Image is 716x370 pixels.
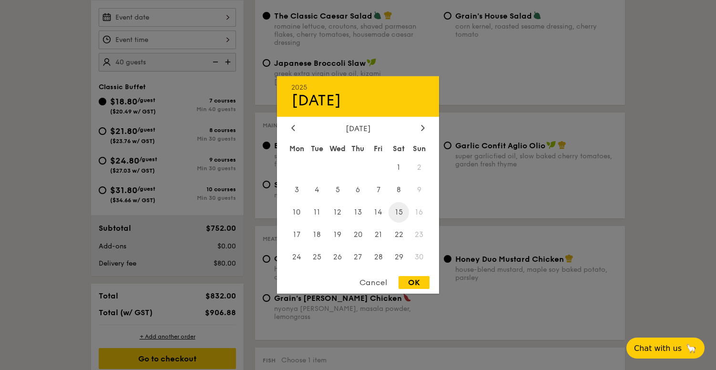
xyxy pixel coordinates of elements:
[685,343,697,354] span: 🦙
[368,180,389,200] span: 7
[327,247,348,267] span: 26
[307,224,327,245] span: 18
[389,180,409,200] span: 8
[389,247,409,267] span: 29
[368,247,389,267] span: 28
[307,180,327,200] span: 4
[286,202,307,223] span: 10
[409,202,430,223] span: 16
[389,224,409,245] span: 22
[286,224,307,245] span: 17
[327,202,348,223] span: 12
[399,276,430,289] div: OK
[409,247,430,267] span: 30
[291,92,425,110] div: [DATE]
[327,180,348,200] span: 5
[348,140,368,157] div: Thu
[409,157,430,178] span: 2
[409,180,430,200] span: 9
[389,140,409,157] div: Sat
[327,224,348,245] span: 19
[286,247,307,267] span: 24
[350,276,397,289] div: Cancel
[409,224,430,245] span: 23
[368,140,389,157] div: Fri
[409,140,430,157] div: Sun
[348,202,368,223] span: 13
[389,202,409,223] span: 15
[368,224,389,245] span: 21
[307,140,327,157] div: Tue
[307,202,327,223] span: 11
[291,83,425,92] div: 2025
[286,180,307,200] span: 3
[307,247,327,267] span: 25
[348,247,368,267] span: 27
[348,224,368,245] span: 20
[368,202,389,223] span: 14
[291,124,425,133] div: [DATE]
[634,344,682,353] span: Chat with us
[389,157,409,178] span: 1
[348,180,368,200] span: 6
[327,140,348,157] div: Wed
[626,338,705,359] button: Chat with us🦙
[286,140,307,157] div: Mon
